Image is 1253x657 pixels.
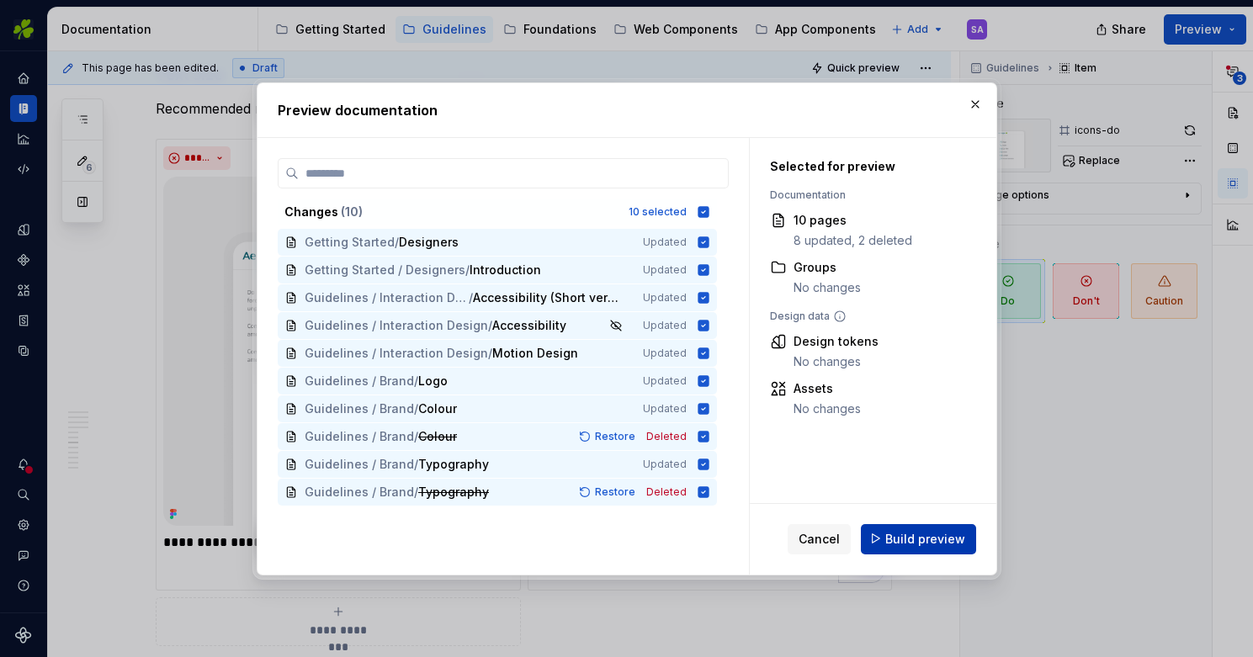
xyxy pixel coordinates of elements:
span: Accessibility [492,317,566,334]
span: Guidelines / Interaction Design [305,345,488,362]
span: Deleted [646,485,687,499]
div: No changes [794,279,861,296]
div: No changes [794,400,861,417]
div: Documentation [770,188,968,202]
span: / [414,373,418,389]
span: Updated [643,291,687,305]
span: / [414,428,418,445]
span: Updated [643,374,687,388]
button: Build preview [861,523,976,554]
span: Guidelines / Brand [305,400,414,417]
button: Restore [574,428,643,445]
div: 10 pages [794,212,912,229]
span: Guidelines / Brand [305,428,414,445]
div: Groups [794,259,861,276]
span: Build preview [885,530,965,547]
div: Design data [770,310,968,323]
span: Typography [418,456,489,473]
h2: Preview documentation [278,100,976,120]
span: Updated [643,458,687,471]
span: Motion Design [492,345,578,362]
span: Updated [643,347,687,360]
span: / [465,262,470,278]
span: / [395,234,399,251]
span: / [414,400,418,417]
div: No changes [794,353,879,370]
span: Accessibility (Short version) [472,289,619,306]
span: / [414,456,418,473]
span: Restore [595,485,635,499]
div: Selected for preview [770,158,968,175]
span: ( 10 ) [341,204,363,219]
span: Introduction [470,262,541,278]
div: 8 updated, 2 deleted [794,232,912,249]
span: Cancel [799,530,840,547]
span: / [488,317,492,334]
span: Deleted [646,430,687,443]
span: / [488,345,492,362]
div: 10 selected [629,205,687,219]
span: Guidelines / Interaction Design [305,317,488,334]
span: Guidelines / Brand [305,373,414,389]
span: Getting Started / Designers [305,262,465,278]
span: Designers [399,234,459,251]
span: Typography [418,484,489,501]
div: Design tokens [794,333,879,350]
span: Guidelines / Brand [305,456,414,473]
span: Updated [643,263,687,277]
span: Updated [643,236,687,249]
span: Guidelines / Interaction Design [305,289,469,306]
span: Updated [643,319,687,332]
span: Updated [643,402,687,416]
span: Logo [418,373,452,389]
span: Guidelines / Brand [305,484,414,501]
button: Restore [574,484,643,501]
button: Cancel [788,523,851,554]
span: / [414,484,418,501]
span: / [468,289,472,306]
div: Changes [284,204,619,220]
span: Getting Started [305,234,395,251]
span: Colour [418,400,457,417]
div: Assets [794,380,861,397]
span: Restore [595,430,635,443]
span: Colour [418,428,457,445]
